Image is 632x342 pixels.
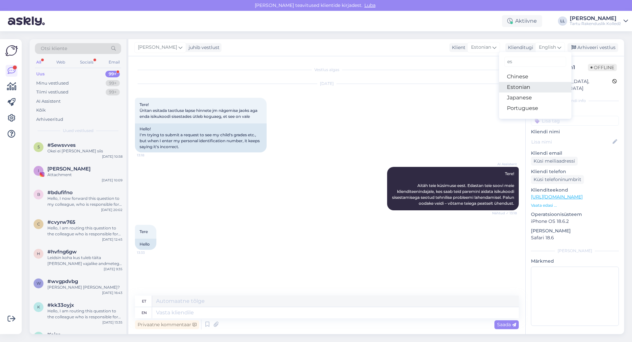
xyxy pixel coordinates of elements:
[531,175,584,184] div: Küsi telefoninumbrit
[142,307,147,318] div: en
[36,116,63,123] div: Arhiveeritud
[37,192,40,197] span: b
[102,290,122,295] div: [DATE] 16:43
[471,44,491,51] span: Estonian
[497,322,516,328] span: Saada
[531,258,619,265] p: Märkmed
[499,92,571,103] a: Japanese
[499,71,571,82] a: Chinese
[36,98,61,105] div: AI Assistent
[140,229,148,234] span: Tere
[137,153,162,158] span: 13:18
[505,44,533,51] div: Klienditugi
[135,239,156,250] div: Hello
[570,21,621,26] div: Tartu Rakenduslik Kolledž
[531,98,619,104] div: Kliendi info
[102,154,122,159] div: [DATE] 10:58
[362,2,378,8] span: Luba
[531,128,619,135] p: Kliendi nimi
[36,107,46,114] div: Kõik
[531,248,619,254] div: [PERSON_NAME]
[567,43,618,52] div: Arhiveeri vestlus
[135,123,267,152] div: Hello! I'm trying to submit a request to see my child's grades etc., but when I enter my personal...
[55,58,66,66] div: Web
[41,45,67,52] span: Otsi kliente
[47,225,122,237] div: Hello, I am routing this question to the colleague who is responsible for this topic. The reply m...
[502,15,542,27] div: Aktiivne
[47,308,122,320] div: Hello, I am routing this question to the colleague who is responsible for this topic. The reply m...
[531,234,619,241] p: Safari 18.6
[531,218,619,225] p: iPhone OS 18.6.2
[47,284,122,290] div: [PERSON_NAME] [PERSON_NAME]?
[138,44,177,51] span: [PERSON_NAME]
[588,64,617,71] span: Offline
[135,67,519,73] div: Vestlus algas
[47,190,73,196] span: #bdufifno
[47,196,122,207] div: Hello, I now forward this question to my colleague, who is responsible for this. The reply will b...
[79,58,95,66] div: Socials
[531,116,619,126] input: Lisa tag
[531,108,619,115] p: Kliendi tag'id
[499,82,571,92] a: Estonian
[36,89,68,95] div: Tiimi vestlused
[102,320,122,325] div: [DATE] 13:35
[531,168,619,175] p: Kliendi telefon
[531,211,619,218] p: Operatsioonisüsteem
[492,162,517,167] span: AI Assistent
[37,281,41,286] span: w
[570,16,628,26] a: [PERSON_NAME]Tartu Rakenduslik Kolledž
[106,89,120,95] div: 99+
[533,78,612,92] div: [GEOGRAPHIC_DATA], [GEOGRAPHIC_DATA]
[531,187,619,194] p: Klienditeekond
[47,219,75,225] span: #cvyrw765
[570,16,621,21] div: [PERSON_NAME]
[47,278,78,284] span: #wvgpdvbg
[499,103,571,114] a: Portuguese
[105,71,120,77] div: 99+
[449,44,465,51] div: Klient
[142,296,146,307] div: et
[492,211,517,216] span: Nähtud ✓ 13:18
[186,44,220,51] div: juhib vestlust
[47,255,122,267] div: Leidsin koha kus tuleb täita [PERSON_NAME] vajalike andmetega, et saaks siseveebiga liituda
[106,80,120,87] div: 99+
[47,249,77,255] span: #hvfng6gw
[35,58,42,66] div: All
[37,222,40,226] span: c
[102,237,122,242] div: [DATE] 12:45
[102,178,122,183] div: [DATE] 10:09
[47,302,74,308] span: #kk33oyjx
[47,142,76,148] span: #5ewsvves
[531,157,578,166] div: Küsi meiliaadressi
[504,57,566,67] input: Kirjuta, millist tag'i otsid
[107,58,121,66] div: Email
[47,332,61,338] span: Kaisa
[558,16,567,26] div: LL
[140,102,258,119] span: Tere! Üritan esitada taotluse lapse hinnete jm nägemise jaoks aga enda isikukoodi sisestades ütle...
[63,128,93,134] span: Uued vestlused
[531,202,619,208] p: Vaata edasi ...
[135,320,199,329] div: Privaatne kommentaar
[37,251,40,256] span: h
[36,71,45,77] div: Uus
[531,194,583,200] a: [URL][DOMAIN_NAME]
[36,80,69,87] div: Minu vestlused
[101,207,122,212] div: [DATE] 20:02
[531,227,619,234] p: [PERSON_NAME]
[104,267,122,272] div: [DATE] 9:35
[47,172,122,178] div: Attachment
[539,44,556,51] span: English
[5,44,18,57] img: Askly Logo
[38,168,39,173] span: I
[137,250,162,255] span: 13:33
[38,145,40,149] span: 5
[531,138,611,145] input: Lisa nimi
[47,148,122,154] div: Okei ei [PERSON_NAME] siis
[37,304,40,309] span: k
[135,81,519,87] div: [DATE]
[47,166,91,172] span: Ismail Mirzojev
[531,150,619,157] p: Kliendi email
